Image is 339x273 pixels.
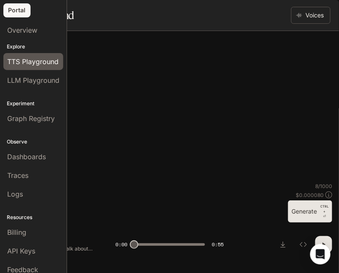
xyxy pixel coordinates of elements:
[295,236,312,253] button: Inspect
[296,191,324,199] p: $ 0.000080
[212,240,224,249] span: 0:55
[3,167,63,184] a: Traces
[3,242,63,259] a: API Keys
[7,25,37,35] span: Overview
[7,152,46,162] span: Dashboards
[3,186,63,203] a: Logs
[7,227,26,237] span: Billing
[3,72,63,89] a: LLM Playground
[7,189,23,199] span: Logs
[3,110,63,127] a: Graph Registry
[320,204,329,219] p: ⏎
[291,7,331,24] button: Voices
[115,240,127,249] span: 0:00
[310,244,331,265] div: Open Intercom Messenger
[7,246,35,256] span: API Keys
[315,183,332,190] p: 8 / 1000
[275,236,291,253] button: Download audio
[7,113,55,124] span: Graph Registry
[320,204,329,214] p: CTRL +
[3,224,63,241] a: Billing
[288,200,332,222] button: GenerateCTRL +⏎
[7,56,59,67] span: TTS Playground
[7,75,59,85] span: LLM Playground
[7,170,28,180] span: Traces
[3,53,63,70] a: TTS Playground
[3,148,63,165] a: Dashboards
[3,22,63,39] a: Overview
[3,3,31,17] a: Portal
